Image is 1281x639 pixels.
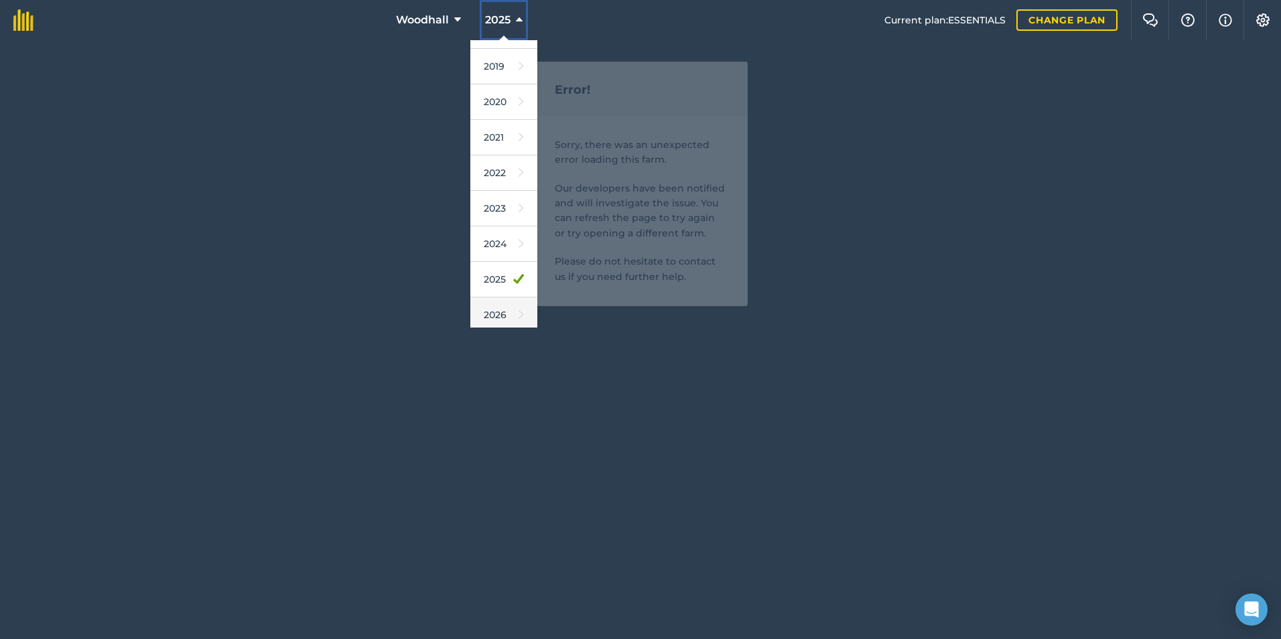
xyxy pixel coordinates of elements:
a: 2019 [470,49,537,84]
a: 2022 [470,155,537,191]
span: Current plan : ESSENTIALS [884,13,1006,27]
img: fieldmargin Logo [13,9,33,31]
a: 2020 [470,84,537,120]
a: 2026 [470,297,537,333]
a: 2021 [470,120,537,155]
img: A cog icon [1255,13,1271,27]
span: 2025 [485,12,511,28]
span: Woodhall [396,12,449,28]
img: svg+xml;base64,PHN2ZyB4bWxucz0iaHR0cDovL3d3dy53My5vcmcvMjAwMC9zdmciIHdpZHRoPSIxNyIgaGVpZ2h0PSIxNy... [1219,12,1232,28]
a: 2023 [470,191,537,226]
a: Change plan [1016,9,1118,31]
img: A question mark icon [1180,13,1196,27]
a: 2024 [470,226,537,262]
a: 2025 [470,262,537,297]
div: Open Intercom Messenger [1235,593,1268,626]
img: Two speech bubbles overlapping with the left bubble in the forefront [1142,13,1158,27]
